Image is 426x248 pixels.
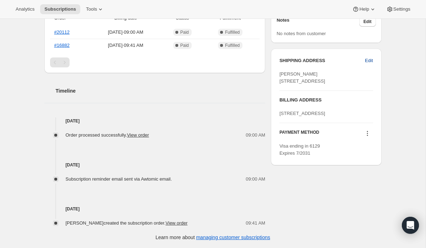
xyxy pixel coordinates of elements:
h4: [DATE] [44,205,266,213]
nav: Pagination [50,57,260,67]
button: Analytics [11,4,39,14]
span: Fulfilled [225,43,240,48]
span: [PERSON_NAME] created the subscription order. [66,220,188,226]
span: No notes from customer [277,31,326,36]
h4: [DATE] [44,117,266,125]
a: managing customer subscriptions [196,235,270,240]
span: Tools [86,6,97,12]
h3: Notes [277,17,359,27]
span: Order processed successfully. [66,132,149,138]
h3: SHIPPING ADDRESS [279,57,365,64]
span: 09:41 AM [246,220,265,227]
a: #20112 [54,29,70,35]
span: Paid [180,43,189,48]
h2: Timeline [56,87,266,94]
a: View order [165,220,187,226]
a: #16882 [54,43,70,48]
span: [DATE] · 09:41 AM [92,42,159,49]
button: Settings [382,4,415,14]
span: Help [359,6,369,12]
button: Edit [359,17,376,27]
h3: BILLING ADDRESS [279,97,373,104]
span: Subscriptions [44,6,76,12]
span: Edit [365,57,373,64]
p: Learn more about [155,234,270,241]
span: 09:00 AM [246,176,265,183]
span: 09:00 AM [246,132,265,139]
h4: [DATE] [44,161,266,169]
span: [DATE] · 09:00 AM [92,29,159,36]
span: Visa ending in 6129 Expires 7/2031 [279,143,320,156]
button: Edit [361,55,377,66]
span: Subscription reminder email sent via Awtomic email. [66,176,172,182]
button: Help [348,4,380,14]
span: Settings [393,6,410,12]
div: Open Intercom Messenger [402,217,419,234]
span: Edit [364,19,372,24]
a: View order [127,132,149,138]
span: [PERSON_NAME] [STREET_ADDRESS] [279,71,325,84]
button: Tools [82,4,108,14]
span: Paid [180,29,189,35]
span: Analytics [16,6,34,12]
span: Fulfilled [225,29,240,35]
h3: PAYMENT METHOD [279,129,319,139]
span: [STREET_ADDRESS] [279,111,325,116]
button: Subscriptions [40,4,80,14]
